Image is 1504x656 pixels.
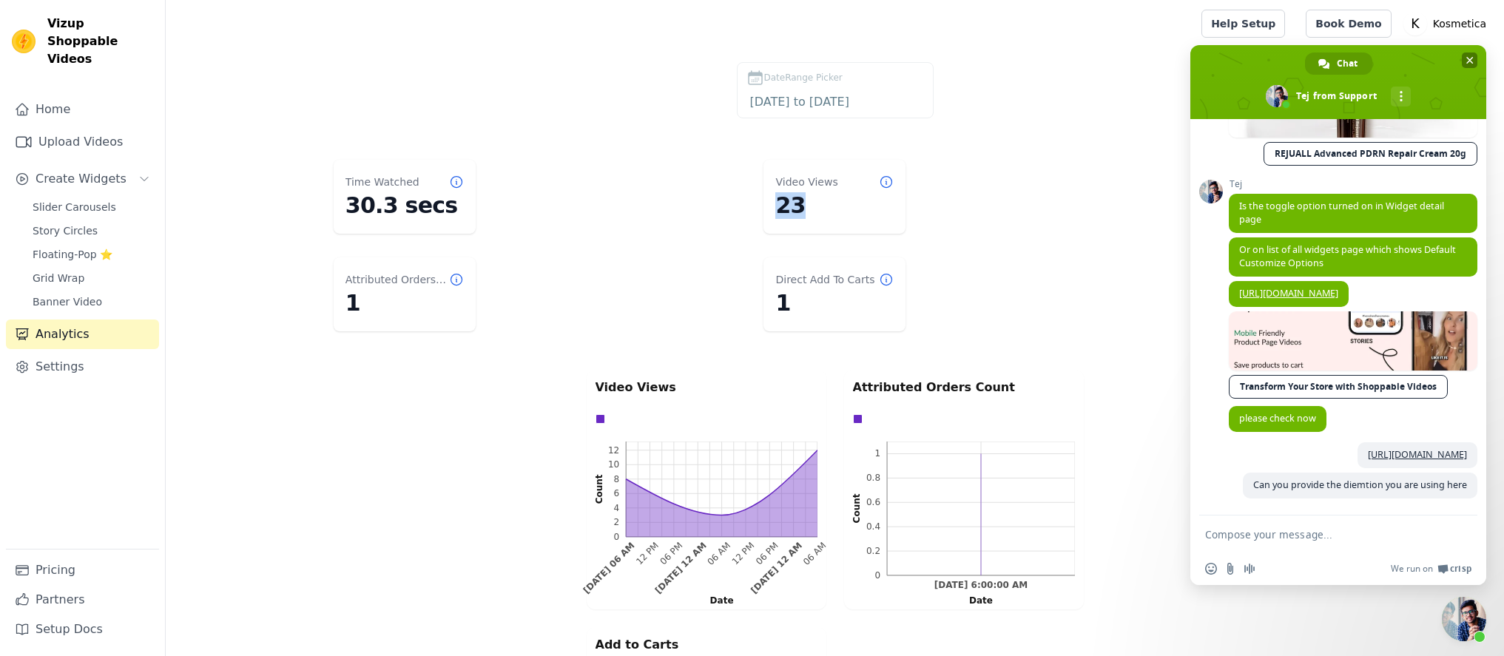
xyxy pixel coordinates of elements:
[866,442,886,581] g: left ticks
[705,540,732,567] g: Sun Sep 14 2025 06:00:00 GMT+0600 (Bangladesh Standard Time)
[581,540,636,595] g: Sat Sep 13 2025 06:00:00 GMT+0600 (Bangladesh Standard Time)
[6,319,159,349] a: Analytics
[613,474,619,484] text: 8
[729,540,756,567] text: 12 PM
[934,581,1028,591] g: Mon Sep 15 2025 06:00:00 GMT+0600 (Bangladesh Standard Time)
[613,532,619,542] text: 0
[1368,448,1467,461] a: [URL][DOMAIN_NAME]
[1306,10,1391,38] a: Book Demo
[345,175,419,189] dt: Time Watched
[613,503,619,513] text: 4
[658,540,684,567] text: 06 PM
[345,272,449,287] dt: Attributed Orders Count
[729,540,756,567] g: Sun Sep 14 2025 12:00:00 GMT+0600 (Bangladesh Standard Time)
[874,570,880,581] text: 0
[6,127,159,157] a: Upload Videos
[607,445,618,456] text: 12
[345,192,464,219] dd: 30.3 secs
[1205,528,1439,541] textarea: Compose your message...
[581,540,636,595] text: [DATE] 06 AM
[749,540,804,595] text: [DATE] 12 AM
[866,546,880,556] text: 0.2
[852,493,862,523] text: Count
[874,448,880,459] text: 1
[746,92,924,112] input: DateRange Picker
[24,197,159,217] a: Slider Carousels
[577,442,625,542] g: left axis
[1391,563,1433,575] span: We run on
[1391,87,1411,106] div: More channels
[1239,243,1456,269] span: Or on list of all widgets page which shows Default Customize Options
[1391,563,1471,575] a: We run onCrisp
[607,442,625,542] g: left ticks
[607,459,618,470] text: 10
[1229,375,1448,399] a: Transform Your Store with Shoppable Videos
[866,497,880,507] text: 0.6
[1411,16,1420,31] text: K
[775,175,837,189] dt: Video Views
[47,15,153,68] span: Vizup Shoppable Videos
[1462,53,1477,68] span: Close chat
[613,488,619,498] text: 6
[1224,563,1236,575] span: Send a file
[581,537,828,596] g: bottom ticks
[24,268,159,288] a: Grid Wrap
[775,290,894,317] dd: 1
[634,540,661,567] text: 12 PM
[800,540,828,567] g: Mon Sep 15 2025 06:00:00 GMT+0600 (Bangladesh Standard Time)
[33,247,112,262] span: Floating-Pop ⭐
[832,442,886,581] g: left axis
[969,595,993,606] text: Date
[1427,10,1492,37] p: Kosmetica
[800,540,828,567] text: 06 AM
[1239,287,1338,300] a: [URL][DOMAIN_NAME]
[596,379,817,396] p: Video Views
[345,290,464,317] dd: 1
[36,170,127,188] span: Create Widgets
[1205,563,1217,575] span: Insert an emoji
[6,95,159,124] a: Home
[1264,142,1477,166] a: REJUALL Advanced PDRN Repair Cream 20g
[613,517,619,527] text: 2
[1403,10,1492,37] button: K Kosmetica
[866,473,880,483] g: 0.8
[764,71,843,84] span: DateRange Picker
[1253,479,1467,491] span: Can you provide the diemtion you are using here
[849,410,1071,427] div: Data groups
[592,410,814,427] div: Data groups
[12,30,36,53] img: Vizup
[6,164,159,194] button: Create Widgets
[1239,412,1316,425] span: please check now
[1229,179,1477,189] span: Tej
[705,540,732,567] text: 06 AM
[6,615,159,644] a: Setup Docs
[866,521,880,532] text: 0.4
[24,291,159,312] a: Banner Video
[709,595,733,606] text: Date
[33,294,102,309] span: Banner Video
[652,540,708,595] g: Sun Sep 14 2025 00:00:00 GMT+0600 (Bangladesh Standard Time)
[775,272,874,287] dt: Direct Add To Carts
[1305,53,1372,75] div: Chat
[1337,53,1358,75] span: Chat
[1201,10,1285,38] a: Help Setup
[33,200,116,214] span: Slider Carousels
[853,379,1075,396] p: Attributed Orders Count
[1450,563,1471,575] span: Crisp
[658,540,684,567] g: Sat Sep 13 2025 18:00:00 GMT+0600 (Bangladesh Standard Time)
[1239,200,1444,226] span: Is the toggle option turned on in Widget detail page
[775,192,894,219] dd: 23
[753,540,780,567] text: 06 PM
